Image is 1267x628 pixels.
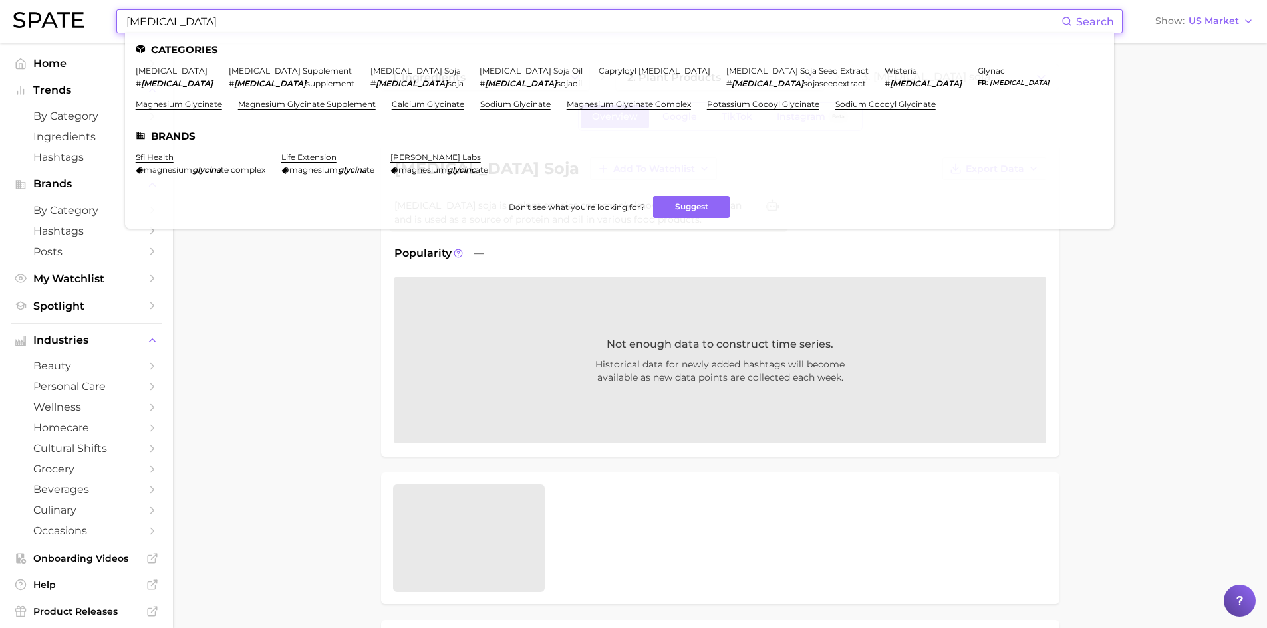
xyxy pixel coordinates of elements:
[11,221,162,241] a: Hashtags
[480,78,485,88] span: #
[990,78,1050,87] em: [MEDICAL_DATA]
[11,601,162,621] a: Product Releases
[136,78,141,88] span: #
[370,66,461,76] a: [MEDICAL_DATA] soja
[11,520,162,541] a: occasions
[835,99,936,109] a: sodium cocoyl glycinate
[448,78,464,88] span: soja
[11,397,162,417] a: wellness
[33,504,140,516] span: culinary
[557,78,582,88] span: sojaoil
[33,245,140,258] span: Posts
[11,479,162,500] a: beverages
[33,524,140,537] span: occasions
[732,78,803,88] em: [MEDICAL_DATA]
[306,78,354,88] span: supplement
[144,165,192,175] span: magnesium
[1152,13,1257,30] button: ShowUS Market
[1155,17,1185,25] span: Show
[390,152,481,162] a: [PERSON_NAME] labs
[11,417,162,438] a: homecare
[978,66,1005,76] a: glynac
[11,106,162,126] a: by Category
[229,66,352,76] a: [MEDICAL_DATA] supplement
[370,78,376,88] span: #
[885,78,890,88] span: #
[890,78,962,88] em: [MEDICAL_DATA]
[1189,17,1239,25] span: US Market
[33,380,140,393] span: personal care
[398,165,447,175] span: magnesium
[11,268,162,289] a: My Watchlist
[33,178,140,190] span: Brands
[653,196,730,218] button: Suggest
[726,66,869,76] a: [MEDICAL_DATA] soja seed extract
[33,110,140,122] span: by Category
[474,245,484,261] span: —
[33,84,140,96] span: Trends
[392,99,464,109] a: calcium glycinate
[11,575,162,595] a: Help
[607,336,833,352] span: Not enough data to construct time series.
[289,165,338,175] span: magnesium
[33,57,140,70] span: Home
[33,334,140,346] span: Industries
[33,442,140,455] span: cultural shifts
[136,66,208,76] a: [MEDICAL_DATA]
[11,459,162,479] a: grocery
[33,463,140,475] span: grocery
[33,360,140,372] span: beauty
[11,438,162,459] a: cultural shifts
[11,296,162,316] a: Spotlight
[11,126,162,147] a: Ingredients
[33,421,140,434] span: homecare
[192,165,221,175] em: glycina
[136,152,174,162] a: sfi health
[599,66,710,76] a: capryloyl [MEDICAL_DATA]
[11,147,162,167] a: Hashtags
[33,225,140,237] span: Hashtags
[707,99,819,109] a: potassium cocoyl glycinate
[476,165,488,175] span: ate
[485,78,557,88] em: [MEDICAL_DATA]
[726,78,732,88] span: #
[509,202,645,212] span: Don't see what you're looking for?
[447,165,476,175] em: glycinc
[33,401,140,413] span: wellness
[136,130,1103,142] li: Brands
[11,241,162,262] a: Posts
[376,78,448,88] em: [MEDICAL_DATA]
[11,330,162,350] button: Industries
[366,165,374,175] span: te
[33,483,140,496] span: beverages
[33,300,140,312] span: Spotlight
[480,66,583,76] a: [MEDICAL_DATA] soja oil
[229,78,234,88] span: #
[11,376,162,397] a: personal care
[803,78,866,88] span: sojaseedextract
[221,165,265,175] span: te complex
[33,151,140,163] span: Hashtags
[234,78,306,88] em: [MEDICAL_DATA]
[978,78,990,87] span: fr
[338,165,366,175] em: glycina
[567,99,691,109] a: magnesium glycinate complex
[136,44,1103,55] li: Categories
[11,548,162,568] a: Onboarding Videos
[125,10,1061,33] input: Search here for a brand, industry, or ingredient
[33,579,140,591] span: Help
[1076,15,1114,28] span: Search
[11,500,162,520] a: culinary
[507,358,933,384] span: Historical data for newly added hashtags will become available as new data points are collected e...
[480,99,551,109] a: sodium glycinate
[33,272,140,285] span: My Watchlist
[394,245,452,261] span: Popularity
[11,53,162,74] a: Home
[11,174,162,194] button: Brands
[33,204,140,217] span: by Category
[11,356,162,376] a: beauty
[281,152,337,162] a: life extension
[33,552,140,564] span: Onboarding Videos
[13,12,84,28] img: SPATE
[885,66,917,76] a: wisteria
